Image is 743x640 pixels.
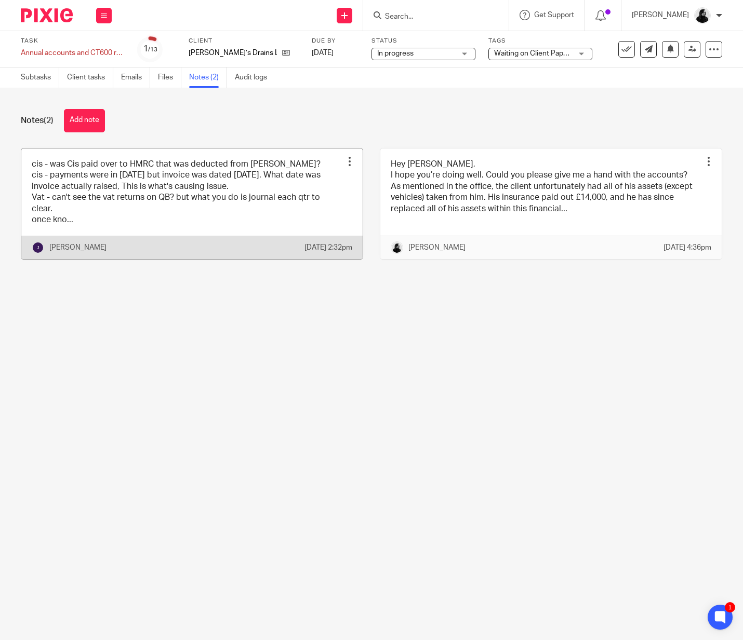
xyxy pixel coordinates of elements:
[21,37,125,45] label: Task
[694,7,711,24] img: PHOTO-2023-03-20-11-06-28%203.jpg
[49,242,107,253] p: [PERSON_NAME]
[21,67,59,88] a: Subtasks
[488,37,592,45] label: Tags
[632,10,689,20] p: [PERSON_NAME]
[189,48,277,58] p: [PERSON_NAME]’s Drains Ltd
[64,109,105,132] button: Add note
[725,602,735,612] div: 1
[312,49,334,57] span: [DATE]
[44,116,54,125] span: (2)
[391,241,403,254] img: PHOTO-2023-03-20-11-06-28%203.jpg
[408,242,466,253] p: [PERSON_NAME]
[21,8,73,22] img: Pixie
[312,37,359,45] label: Due by
[371,37,475,45] label: Status
[189,67,227,88] a: Notes (2)
[235,67,275,88] a: Audit logs
[377,50,414,57] span: In progress
[189,37,299,45] label: Client
[32,241,44,254] img: svg%3E
[158,67,181,88] a: Files
[121,67,150,88] a: Emails
[534,11,574,19] span: Get Support
[67,67,113,88] a: Client tasks
[143,43,157,55] div: 1
[494,50,586,57] span: Waiting on Client Paperwork
[21,48,125,58] div: Annual accounts and CT600 return
[21,115,54,126] h1: Notes
[148,47,157,52] small: /13
[664,242,711,253] p: [DATE] 4:36pm
[304,242,352,253] p: [DATE] 2:32pm
[384,12,477,22] input: Search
